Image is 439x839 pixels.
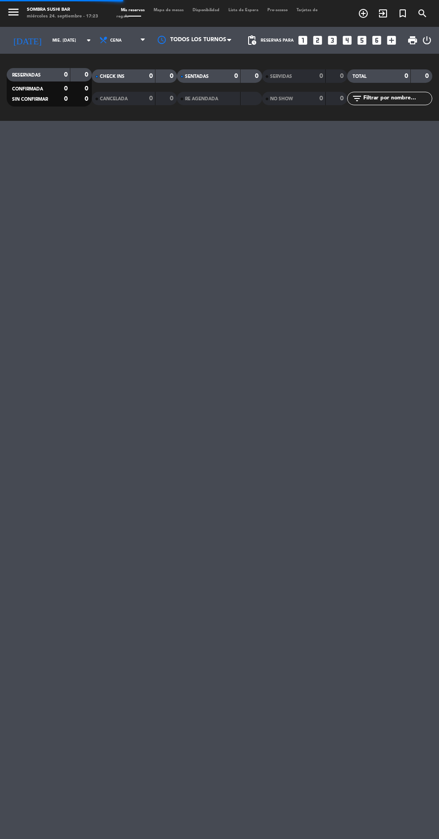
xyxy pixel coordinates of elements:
[386,34,397,46] i: add_box
[362,94,432,103] input: Filtrar por nombre...
[110,38,122,43] span: Cena
[12,97,48,102] span: SIN CONFIRMAR
[356,34,368,46] i: looks_5
[7,5,20,21] button: menu
[246,35,257,46] span: pending_actions
[7,5,20,19] i: menu
[170,73,175,79] strong: 0
[64,96,68,102] strong: 0
[319,73,323,79] strong: 0
[234,73,238,79] strong: 0
[422,27,432,54] div: LOG OUT
[12,87,43,91] span: CONFIRMADA
[85,96,90,102] strong: 0
[85,72,90,78] strong: 0
[64,86,68,92] strong: 0
[358,8,369,19] i: add_circle_outline
[7,31,48,49] i: [DATE]
[149,73,153,79] strong: 0
[261,38,294,43] span: Reservas para
[371,34,383,46] i: looks_6
[85,86,90,92] strong: 0
[341,34,353,46] i: looks_4
[319,95,323,102] strong: 0
[100,74,125,79] span: CHECK INS
[297,34,309,46] i: looks_one
[407,35,418,46] span: print
[83,35,94,46] i: arrow_drop_down
[149,8,188,12] span: Mapa de mesas
[64,72,68,78] strong: 0
[425,73,430,79] strong: 0
[270,97,293,101] span: NO SHOW
[397,8,408,19] i: turned_in_not
[27,13,98,20] div: miércoles 24. septiembre - 17:23
[353,74,366,79] span: TOTAL
[405,73,408,79] strong: 0
[255,73,260,79] strong: 0
[417,8,428,19] i: search
[270,74,292,79] span: SERVIDAS
[312,34,323,46] i: looks_two
[170,95,175,102] strong: 0
[149,95,153,102] strong: 0
[378,8,388,19] i: exit_to_app
[352,93,362,104] i: filter_list
[116,8,149,12] span: Mis reservas
[327,34,338,46] i: looks_3
[224,8,263,12] span: Lista de Espera
[263,8,292,12] span: Pre-acceso
[422,35,432,46] i: power_settings_new
[100,97,128,101] span: CANCELADA
[340,95,345,102] strong: 0
[27,7,98,13] div: Sombra Sushi Bar
[12,73,41,77] span: RESERVADAS
[188,8,224,12] span: Disponibilidad
[185,97,218,101] span: RE AGENDADA
[185,74,209,79] span: SENTADAS
[340,73,345,79] strong: 0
